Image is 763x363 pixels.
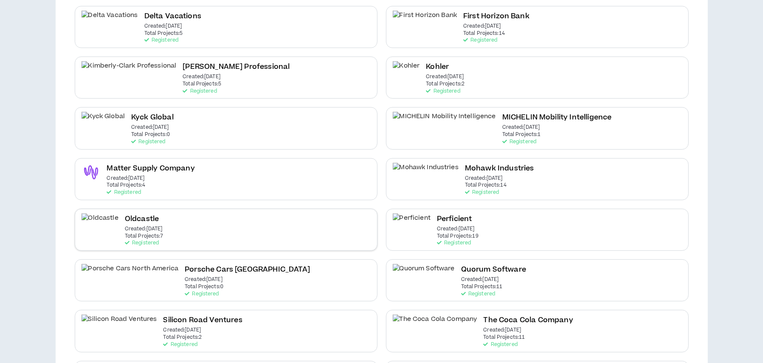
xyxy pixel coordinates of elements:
p: Total Projects: 11 [483,335,525,340]
p: Created: [DATE] [185,277,222,283]
p: Created: [DATE] [144,23,182,29]
p: Registered [131,139,165,145]
p: Created: [DATE] [131,125,169,130]
img: Oldcastle [82,213,118,233]
p: Registered [463,37,497,43]
h2: The Coca Cola Company [483,315,573,326]
p: Total Projects: 1 [502,132,541,138]
p: Total Projects: 0 [131,132,170,138]
p: Registered [185,291,219,297]
p: Created: [DATE] [465,176,503,181]
p: Registered [461,291,495,297]
h2: Perficient [437,213,472,225]
p: Registered [465,190,499,196]
p: Created: [DATE] [183,74,220,80]
p: Created: [DATE] [163,327,201,333]
p: Created: [DATE] [125,226,163,232]
img: The Coca Cola Company [393,315,477,334]
p: Total Projects: 0 [185,284,223,290]
h2: MICHELIN Mobility Intelligence [502,112,612,123]
p: Registered [502,139,536,145]
p: Created: [DATE] [461,277,499,283]
h2: Porsche Cars [GEOGRAPHIC_DATA] [185,264,310,275]
p: Registered [125,240,159,246]
p: Total Projects: 2 [163,335,202,340]
p: Created: [DATE] [426,74,464,80]
p: Created: [DATE] [502,125,540,130]
p: Total Projects: 7 [125,233,163,239]
p: Total Projects: 5 [144,31,183,37]
p: Registered [144,37,178,43]
h2: [PERSON_NAME] Professional [183,61,290,73]
img: Porsche Cars North America [82,264,179,283]
p: Total Projects: 5 [183,81,221,87]
img: Mohawk Industries [393,163,459,182]
p: Total Projects: 2 [426,81,465,87]
img: Silicon Road Ventures [82,315,157,334]
p: Registered [107,190,141,196]
p: Registered [483,342,517,348]
img: Matter Supply Company [82,163,101,182]
p: Total Projects: 4 [107,182,146,188]
p: Created: [DATE] [483,327,521,333]
h2: Kyck Global [131,112,174,123]
p: Total Projects: 14 [463,31,505,37]
h2: Mohawk Industries [465,163,534,174]
p: Registered [183,88,217,94]
h2: First Horizon Bank [463,11,529,22]
p: Registered [163,342,197,348]
p: Created: [DATE] [107,176,145,181]
h2: Kohler [426,61,449,73]
h2: Oldcastle [125,213,159,225]
img: Perficient [393,213,431,233]
img: Delta Vacations [82,11,138,30]
img: Kimberly-Clark Professional [82,61,177,80]
p: Total Projects: 19 [437,233,479,239]
p: Total Projects: 11 [461,284,503,290]
img: First Horizon Bank [393,11,457,30]
p: Created: [DATE] [437,226,475,232]
h2: Silicon Road Ventures [163,315,242,326]
img: Kyck Global [82,112,125,131]
p: Total Projects: 14 [465,182,507,188]
img: Quorum Software [393,264,455,283]
h2: Quorum Software [461,264,526,275]
p: Registered [426,88,460,94]
p: Registered [437,240,471,246]
img: Kohler [393,61,420,80]
h2: Matter Supply Company [107,163,195,174]
h2: Delta Vacations [144,11,201,22]
p: Created: [DATE] [463,23,501,29]
img: MICHELIN Mobility Intelligence [393,112,496,131]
